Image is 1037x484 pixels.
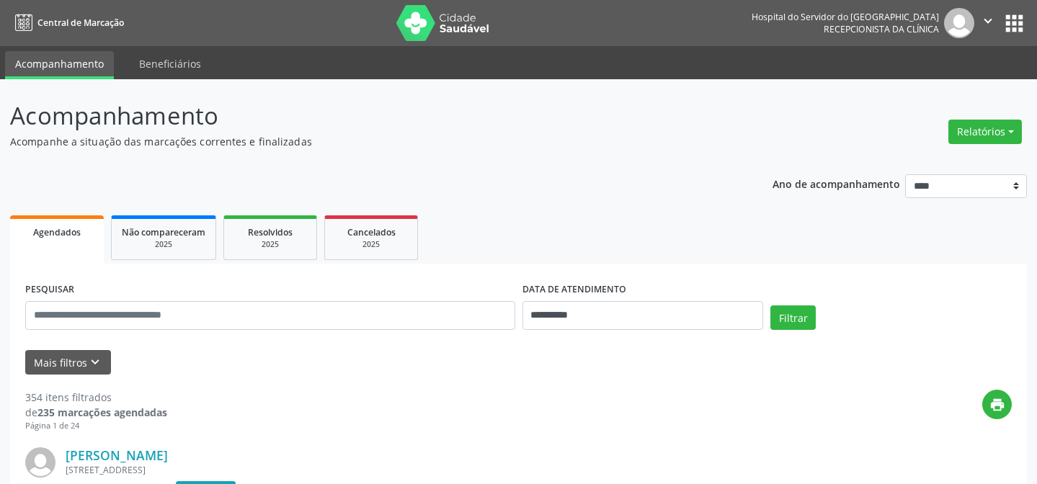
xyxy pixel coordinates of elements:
[25,405,167,420] div: de
[25,447,55,478] img: img
[248,226,293,238] span: Resolvidos
[948,120,1022,144] button: Relatórios
[980,13,996,29] i: 
[347,226,396,238] span: Cancelados
[1002,11,1027,36] button: apps
[752,11,939,23] div: Hospital do Servidor do [GEOGRAPHIC_DATA]
[770,305,816,330] button: Filtrar
[25,390,167,405] div: 354 itens filtrados
[33,226,81,238] span: Agendados
[234,239,306,250] div: 2025
[37,405,167,419] strong: 235 marcações agendadas
[944,8,974,38] img: img
[522,279,626,301] label: DATA DE ATENDIMENTO
[10,11,124,35] a: Central de Marcação
[25,279,74,301] label: PESQUISAR
[122,226,205,238] span: Não compareceram
[982,390,1012,419] button: print
[5,51,114,79] a: Acompanhamento
[989,397,1005,413] i: print
[773,174,900,192] p: Ano de acompanhamento
[10,98,722,134] p: Acompanhamento
[824,23,939,35] span: Recepcionista da clínica
[10,134,722,149] p: Acompanhe a situação das marcações correntes e finalizadas
[335,239,407,250] div: 2025
[87,354,103,370] i: keyboard_arrow_down
[122,239,205,250] div: 2025
[25,420,167,432] div: Página 1 de 24
[66,464,796,476] div: [STREET_ADDRESS]
[25,350,111,375] button: Mais filtroskeyboard_arrow_down
[974,8,1002,38] button: 
[66,447,168,463] a: [PERSON_NAME]
[129,51,211,76] a: Beneficiários
[37,17,124,29] span: Central de Marcação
